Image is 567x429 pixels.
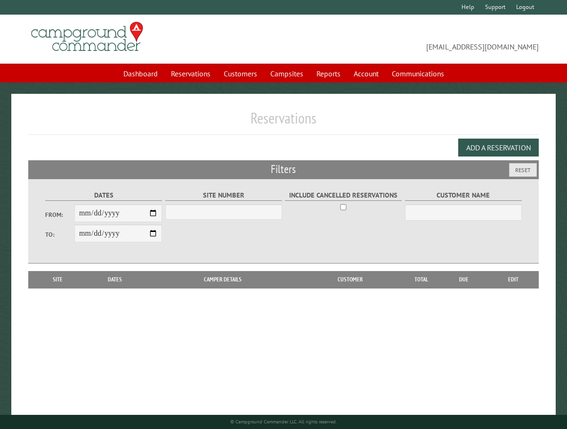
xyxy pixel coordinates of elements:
[487,271,538,288] th: Edit
[45,230,74,239] label: To:
[311,65,346,82] a: Reports
[28,160,539,178] h2: Filters
[440,271,487,288] th: Due
[458,139,539,157] button: Add a Reservation
[165,65,216,82] a: Reservations
[386,65,450,82] a: Communications
[509,163,537,177] button: Reset
[28,109,539,135] h1: Reservations
[405,190,522,201] label: Customer Name
[402,271,440,288] th: Total
[45,190,162,201] label: Dates
[230,419,337,425] small: © Campground Commander LLC. All rights reserved.
[28,18,146,55] img: Campground Commander
[45,210,74,219] label: From:
[298,271,403,288] th: Customer
[283,26,539,52] span: [EMAIL_ADDRESS][DOMAIN_NAME]
[82,271,147,288] th: Dates
[33,271,82,288] th: Site
[147,271,298,288] th: Camper Details
[118,65,163,82] a: Dashboard
[165,190,282,201] label: Site Number
[348,65,384,82] a: Account
[265,65,309,82] a: Campsites
[285,190,402,201] label: Include Cancelled Reservations
[218,65,263,82] a: Customers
